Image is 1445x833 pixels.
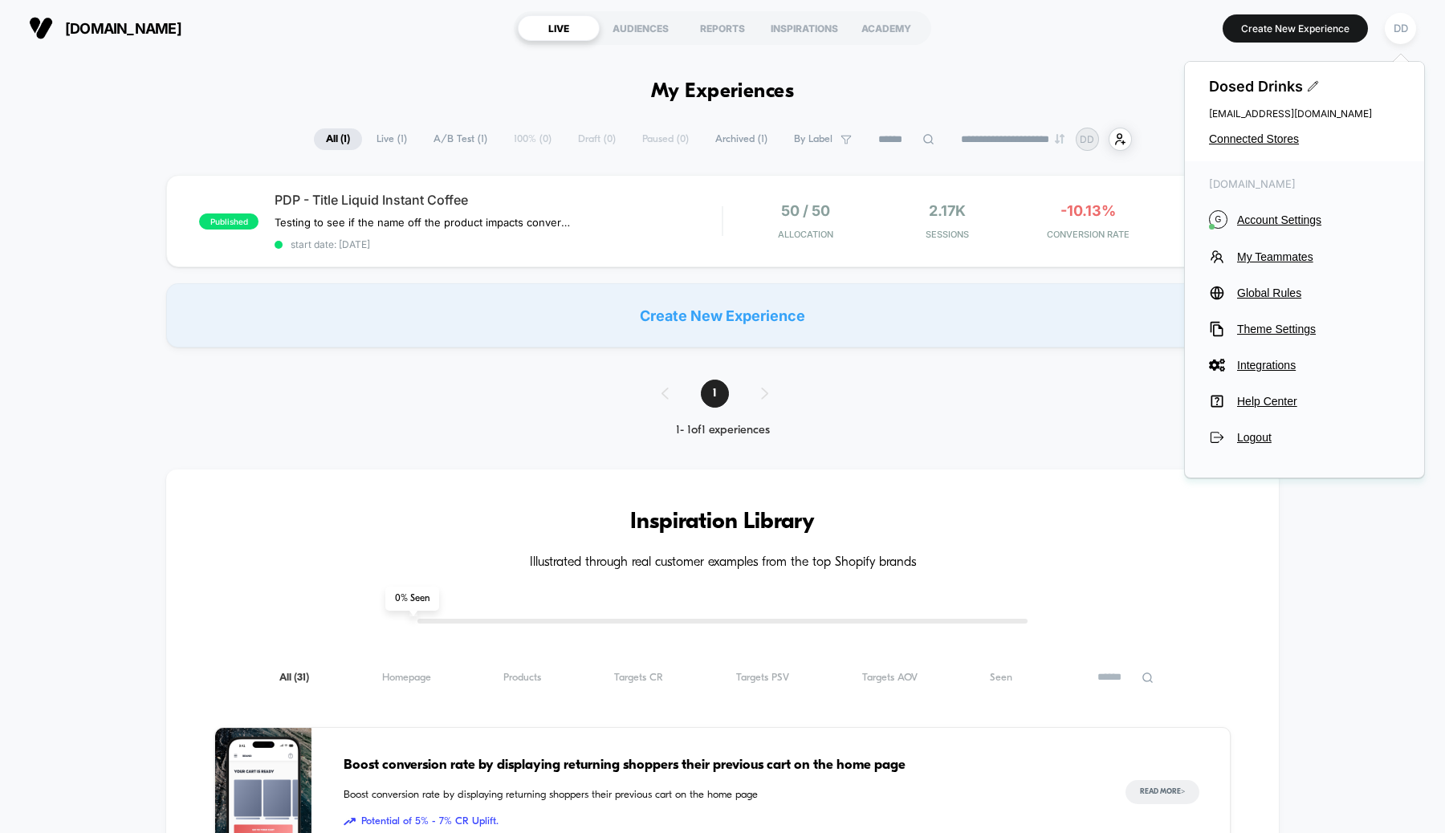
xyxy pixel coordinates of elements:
[1237,359,1400,372] span: Integrations
[1209,177,1400,190] span: [DOMAIN_NAME]
[214,555,1231,571] h4: Illustrated through real customer examples from the top Shopify brands
[1209,210,1400,229] button: GAccount Settings
[701,380,729,408] span: 1
[881,229,1014,240] span: Sessions
[349,188,388,226] button: Play, NEW DEMO 2025-VEED.mp4
[314,128,362,150] span: All ( 1 )
[279,672,309,684] span: All
[1385,13,1416,44] div: DD
[651,80,795,104] h1: My Experiences
[166,283,1279,347] div: Create New Experience
[1237,213,1400,226] span: Account Settings
[275,216,572,229] span: Testing to see if the name off the product impacts conversion rate
[29,16,53,40] img: Visually logo
[1022,229,1155,240] span: CONVERSION RATE
[781,202,830,219] span: 50 / 50
[518,15,600,41] div: LIVE
[1080,133,1094,145] p: DD
[682,15,763,41] div: REPORTS
[275,192,722,208] span: PDP - Title Liquid Instant Coffee
[214,510,1231,535] h3: Inspiration Library
[1237,286,1400,299] span: Global Rules
[1237,250,1400,263] span: My Teammates
[645,424,800,437] div: 1 - 1 of 1 experiences
[385,587,439,611] span: 0 % Seen
[508,384,545,402] div: Current time
[778,229,833,240] span: Allocation
[1380,12,1421,45] button: DD
[382,672,431,684] span: Homepage
[1125,780,1199,804] button: Read More>
[703,128,779,150] span: Archived ( 1 )
[794,133,832,145] span: By Label
[12,359,728,374] input: Seek
[1209,132,1400,145] button: Connected Stores
[503,672,541,684] span: Products
[763,15,845,41] div: INSPIRATIONS
[344,814,1093,830] span: Potential of 5% - 7% CR Uplift.
[24,15,186,41] button: [DOMAIN_NAME]
[1237,431,1400,444] span: Logout
[344,755,1093,776] span: Boost conversion rate by displaying returning shoppers their previous cart on the home page
[1209,429,1400,445] button: Logout
[1237,395,1400,408] span: Help Center
[1209,108,1400,120] span: [EMAIL_ADDRESS][DOMAIN_NAME]
[600,15,682,41] div: AUDIENCES
[344,787,1093,803] span: Boost conversion rate by displaying returning shoppers their previous cart on the home page
[614,672,663,684] span: Targets CR
[1223,14,1368,43] button: Create New Experience
[1237,323,1400,335] span: Theme Settings
[1209,393,1400,409] button: Help Center
[1209,357,1400,373] button: Integrations
[364,128,419,150] span: Live ( 1 )
[8,380,34,406] button: Play, NEW DEMO 2025-VEED.mp4
[621,386,670,401] input: Volume
[1055,134,1064,144] img: end
[547,384,590,402] div: Duration
[862,672,918,684] span: Targets AOV
[929,202,966,219] span: 2.17k
[845,15,927,41] div: ACADEMY
[1209,249,1400,265] button: My Teammates
[1060,202,1116,219] span: -10.13%
[294,672,309,683] span: ( 31 )
[990,672,1012,684] span: Seen
[736,672,789,684] span: Targets PSV
[65,20,181,37] span: [DOMAIN_NAME]
[275,238,722,250] span: start date: [DATE]
[1209,78,1400,95] span: Dosed Drinks
[421,128,499,150] span: A/B Test ( 1 )
[1209,285,1400,301] button: Global Rules
[1209,321,1400,337] button: Theme Settings
[199,213,258,230] span: published
[1209,210,1227,229] i: G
